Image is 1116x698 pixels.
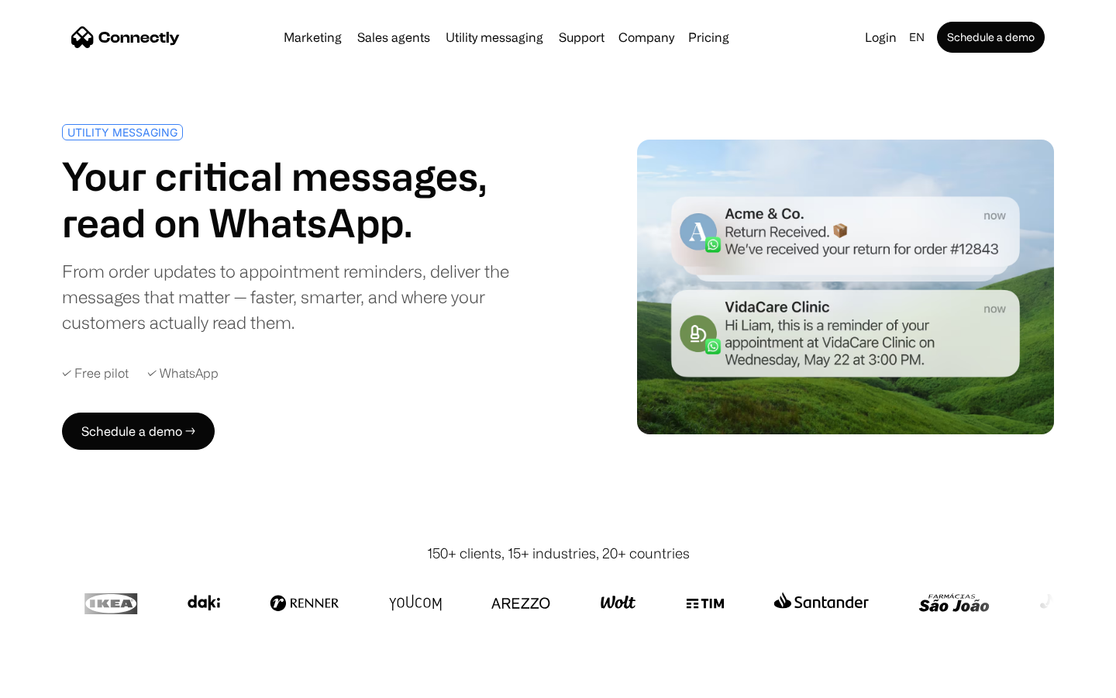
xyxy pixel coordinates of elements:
aside: Language selected: English [15,669,93,693]
div: Company [618,26,674,48]
a: Sales agents [351,31,436,43]
ul: Language list [31,671,93,693]
a: Schedule a demo → [62,413,215,450]
div: 150+ clients, 15+ industries, 20+ countries [427,543,690,564]
a: Login [859,26,903,48]
div: ✓ Free pilot [62,366,129,381]
div: ✓ WhatsApp [147,366,219,381]
a: home [71,26,180,49]
a: Pricing [682,31,735,43]
a: Utility messaging [439,31,549,43]
a: Support [553,31,611,43]
div: en [903,26,934,48]
div: en [909,26,925,48]
div: UTILITY MESSAGING [67,126,177,138]
a: Schedule a demo [937,22,1045,53]
div: Company [614,26,679,48]
a: Marketing [277,31,348,43]
div: From order updates to appointment reminders, deliver the messages that matter — faster, smarter, ... [62,258,552,335]
h1: Your critical messages, read on WhatsApp. [62,153,552,246]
